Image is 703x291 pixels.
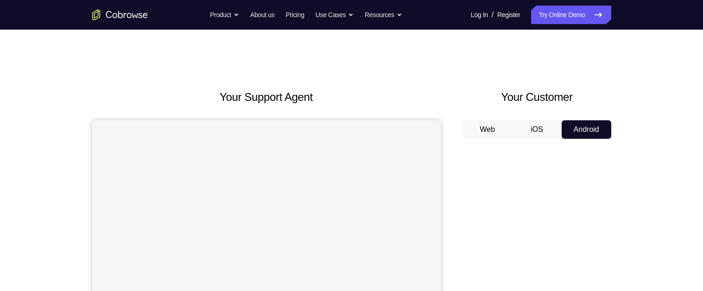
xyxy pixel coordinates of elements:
[463,89,611,105] h2: Your Customer
[92,89,441,105] h2: Your Support Agent
[531,6,611,24] a: Try Online Demo
[512,120,562,139] button: iOS
[92,9,148,20] a: Go to the home page
[250,6,274,24] a: About us
[492,9,494,20] span: /
[210,6,239,24] button: Product
[365,6,402,24] button: Resources
[463,120,513,139] button: Web
[285,6,304,24] a: Pricing
[471,6,488,24] a: Log In
[562,120,611,139] button: Android
[497,6,520,24] a: Register
[316,6,354,24] button: Use Cases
